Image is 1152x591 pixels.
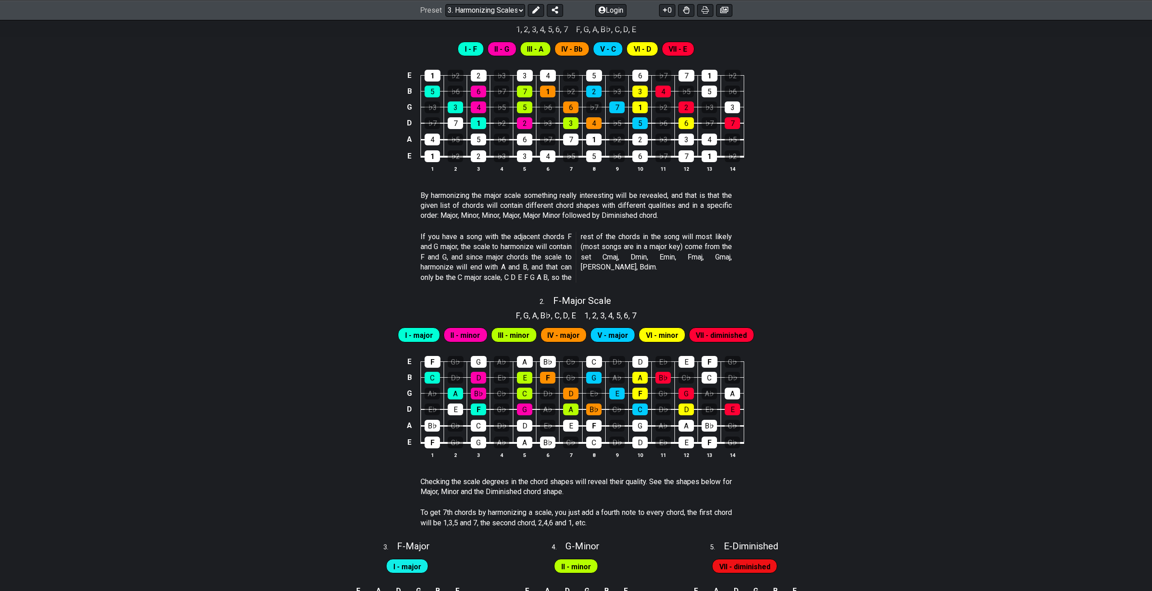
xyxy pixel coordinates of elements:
[606,450,629,460] th: 9
[494,134,509,145] div: ♭6
[540,297,553,307] span: 2 .
[540,150,555,162] div: 4
[421,477,732,497] p: Checking the scale degrees in the chord shapes will reveal their quality. See the shapes below fo...
[592,309,597,322] span: 2
[425,70,440,82] div: 1
[586,150,602,162] div: 5
[448,134,463,145] div: ♭5
[560,23,564,35] span: ,
[404,115,415,131] td: D
[448,150,463,162] div: ♭2
[612,309,616,322] span: ,
[632,70,648,82] div: 6
[679,437,694,448] div: E
[609,117,625,129] div: ♭5
[517,86,532,97] div: 7
[397,541,430,552] span: F - Major
[498,329,530,342] span: First enable full edit mode to edit
[679,372,694,384] div: C♭
[679,420,694,432] div: A
[425,86,440,97] div: 5
[616,309,621,322] span: 5
[517,404,532,415] div: G
[679,356,694,368] div: E
[471,372,486,384] div: D
[404,370,415,385] td: B
[609,420,625,432] div: G♭
[586,404,602,415] div: B♭
[725,404,740,415] div: E
[425,150,440,162] div: 1
[536,23,540,35] span: ,
[679,150,694,162] div: 7
[552,23,556,35] span: ,
[632,388,648,399] div: F
[698,164,721,173] th: 13
[563,356,579,368] div: C♭
[490,450,513,460] th: 4
[448,372,463,384] div: D♭
[445,4,525,16] select: Preset
[551,309,554,322] span: ,
[471,86,486,97] div: 6
[404,354,415,370] td: E
[516,23,521,35] span: 1
[679,404,694,415] div: D
[632,372,648,384] div: A
[609,404,625,415] div: C♭
[620,23,624,35] span: ,
[583,164,606,173] th: 8
[710,543,724,553] span: 5 .
[563,134,578,145] div: 7
[655,117,671,129] div: ♭6
[702,356,717,368] div: F
[448,420,463,432] div: C♭
[678,4,694,16] button: Toggle Dexterity for all fretkits
[448,356,464,368] div: G♭
[512,307,580,322] section: Scale pitch classes
[421,191,732,221] p: By harmonizing the major scale something really interesting will be revealed, and that is that th...
[584,309,589,322] span: 1
[563,70,579,82] div: ♭5
[494,70,510,82] div: ♭3
[702,420,717,432] div: B♭
[494,388,509,399] div: C♭
[725,134,740,145] div: ♭5
[494,86,509,97] div: ♭7
[586,372,602,384] div: G
[516,309,520,322] span: F
[564,23,568,35] span: 7
[421,164,444,173] th: 1
[471,101,486,113] div: 4
[404,67,415,83] td: E
[597,309,600,322] span: ,
[471,134,486,145] div: 5
[421,232,732,283] p: If you have a song with the adjacent chords F and G major, the scale to harmonize will contain F ...
[540,70,556,82] div: 4
[702,437,717,448] div: F
[586,70,602,82] div: 5
[598,329,628,342] span: First enable full edit mode to edit
[471,388,486,399] div: B♭
[494,43,509,56] span: First enable full edit mode to edit
[589,309,593,322] span: ,
[655,388,671,399] div: G♭
[540,117,555,129] div: ♭3
[513,450,536,460] th: 5
[628,23,632,35] span: ,
[725,372,740,384] div: D♭
[540,356,556,368] div: B♭
[586,388,602,399] div: E♭
[425,101,440,113] div: ♭3
[721,164,744,173] th: 14
[554,309,560,322] span: C
[520,309,524,322] span: ,
[655,86,671,97] div: 4
[548,23,552,35] span: 5
[517,101,532,113] div: 5
[655,356,671,368] div: E♭
[383,543,397,553] span: 3 .
[404,131,415,148] td: A
[679,70,694,82] div: 7
[576,23,580,35] span: F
